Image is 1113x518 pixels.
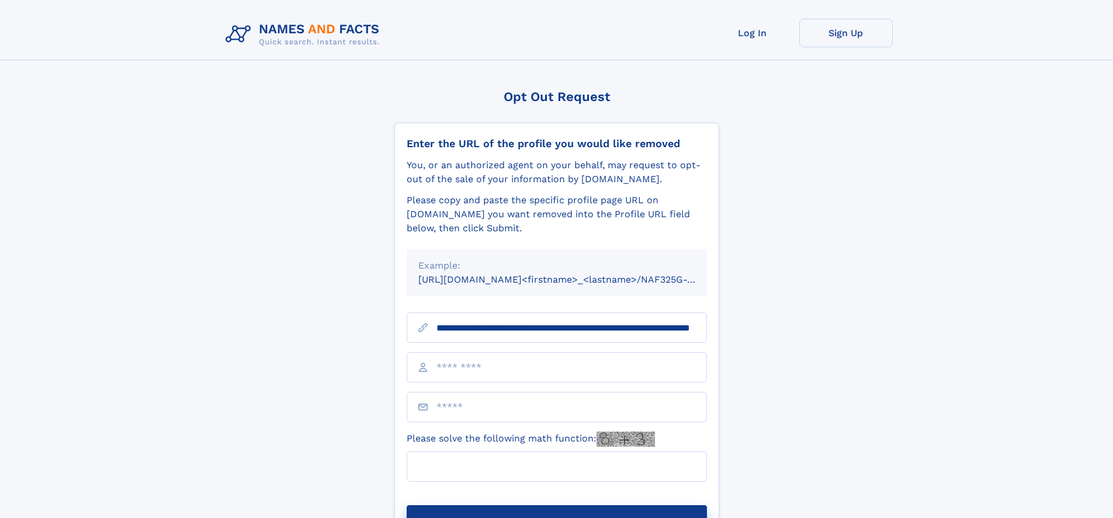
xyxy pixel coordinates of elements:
[221,19,389,50] img: Logo Names and Facts
[418,259,695,273] div: Example:
[418,274,729,285] small: [URL][DOMAIN_NAME]<firstname>_<lastname>/NAF325G-xxxxxxxx
[799,19,893,47] a: Sign Up
[407,432,655,447] label: Please solve the following math function:
[394,89,719,104] div: Opt Out Request
[407,193,707,235] div: Please copy and paste the specific profile page URL on [DOMAIN_NAME] you want removed into the Pr...
[407,158,707,186] div: You, or an authorized agent on your behalf, may request to opt-out of the sale of your informatio...
[407,137,707,150] div: Enter the URL of the profile you would like removed
[706,19,799,47] a: Log In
